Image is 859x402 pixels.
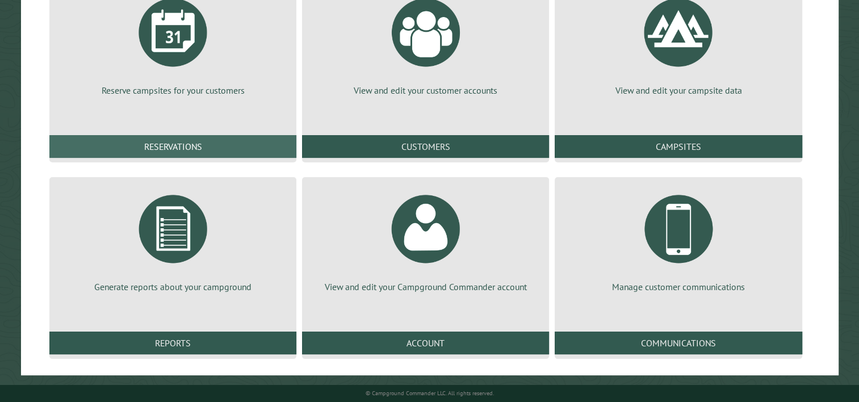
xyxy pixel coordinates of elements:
[555,332,802,354] a: Communications
[302,332,549,354] a: Account
[316,84,535,97] p: View and edit your customer accounts
[63,84,283,97] p: Reserve campsites for your customers
[49,135,296,158] a: Reservations
[316,280,535,293] p: View and edit your Campground Commander account
[63,280,283,293] p: Generate reports about your campground
[568,84,788,97] p: View and edit your campsite data
[568,280,788,293] p: Manage customer communications
[316,186,535,293] a: View and edit your Campground Commander account
[302,135,549,158] a: Customers
[366,390,494,397] small: © Campground Commander LLC. All rights reserved.
[63,186,283,293] a: Generate reports about your campground
[568,186,788,293] a: Manage customer communications
[555,135,802,158] a: Campsites
[49,332,296,354] a: Reports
